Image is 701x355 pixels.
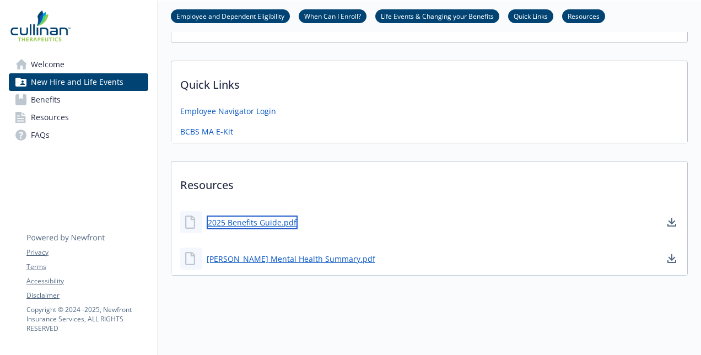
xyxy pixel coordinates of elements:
a: 2025 Benefits Guide.pdf [207,216,298,229]
span: Benefits [31,91,61,109]
a: Employee and Dependent Eligibility [171,10,290,21]
a: Resources [9,109,148,126]
a: Privacy [26,248,148,257]
a: Life Events & Changing your Benefits [375,10,499,21]
span: Resources [31,109,69,126]
span: FAQs [31,126,50,144]
a: [PERSON_NAME] Mental Health Summary.pdf [207,253,375,265]
a: download document [665,216,678,229]
a: Disclaimer [26,291,148,300]
a: Resources [562,10,605,21]
p: Copyright © 2024 - 2025 , Newfront Insurance Services, ALL RIGHTS RESERVED [26,305,148,333]
a: FAQs [9,126,148,144]
p: Quick Links [171,61,687,102]
span: Welcome [31,56,64,73]
a: Accessibility [26,276,148,286]
a: When Can I Enroll? [299,10,366,21]
a: BCBS MA E-Kit [180,126,233,137]
a: Benefits [9,91,148,109]
a: Terms [26,262,148,272]
span: New Hire and Life Events [31,73,123,91]
a: Employee Navigator Login [180,105,276,117]
a: Welcome [9,56,148,73]
p: Resources [171,162,687,202]
a: New Hire and Life Events [9,73,148,91]
a: Quick Links [508,10,553,21]
a: download document [665,252,678,265]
